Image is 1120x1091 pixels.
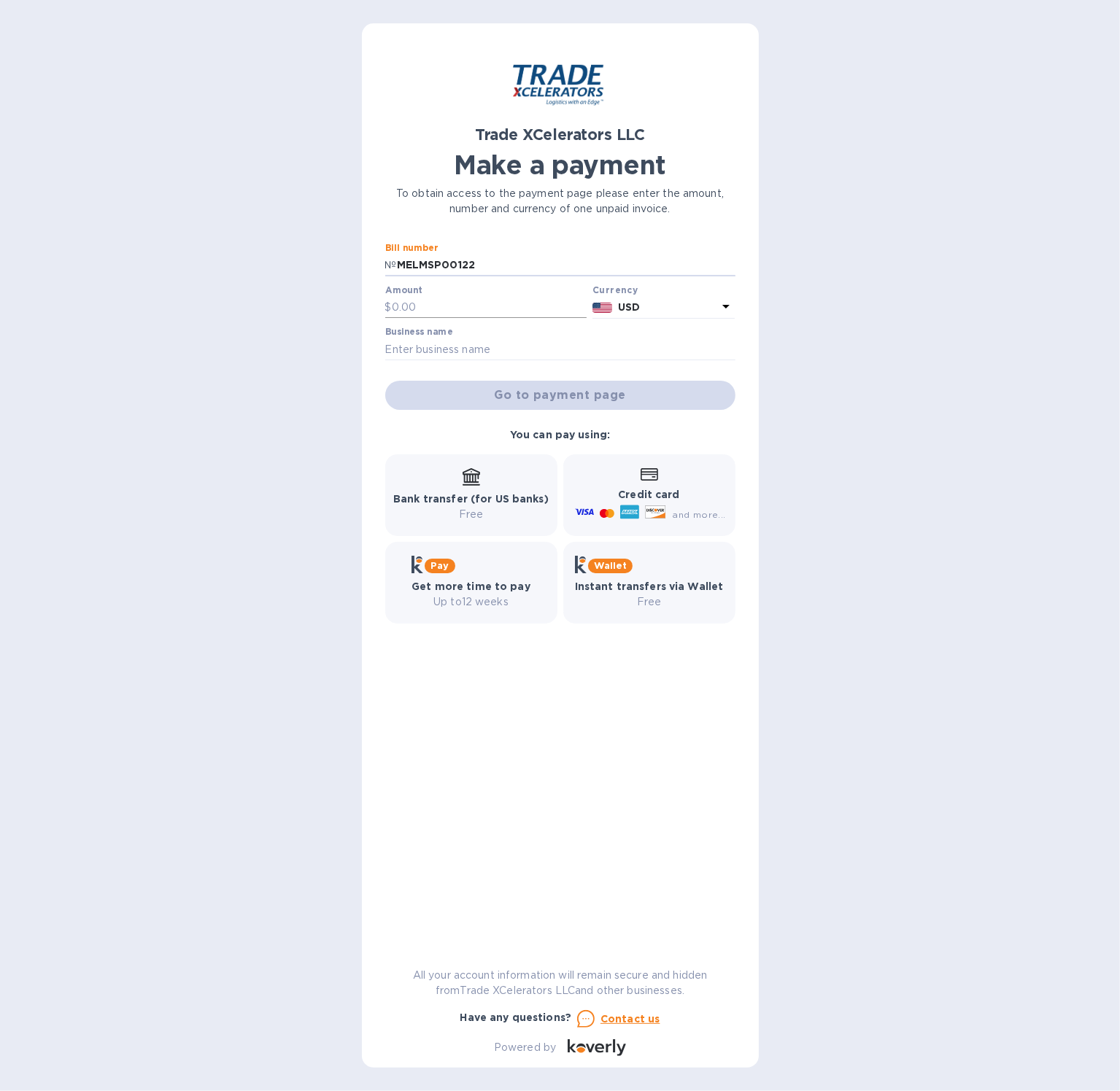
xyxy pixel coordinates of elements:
[385,150,735,180] h1: Make a payment
[385,338,735,360] input: Enter business name
[618,489,679,500] b: Credit card
[393,493,549,505] b: Bank transfer (for US banks)
[494,1040,556,1055] p: Powered by
[592,284,638,295] b: Currency
[412,581,530,592] b: Get more time to pay
[672,509,725,520] span: and more...
[385,968,735,998] p: All your account information will remain secure and hidden from Trade XCelerators LLC and other b...
[575,581,724,592] b: Instant transfers via Wallet
[397,255,735,276] input: Enter bill number
[460,1012,572,1023] b: Have any questions?
[510,429,610,440] b: You can pay using:
[600,1013,660,1025] u: Contact us
[385,328,452,337] label: Business name
[385,286,422,295] label: Amount
[475,125,645,144] b: Trade XCelerators LLC
[385,300,392,315] p: $
[385,257,397,273] p: №
[430,560,449,571] b: Pay
[412,594,530,610] p: Up to 12 weeks
[392,297,587,319] input: 0.00
[385,186,735,217] p: To obtain access to the payment page please enter the amount, number and currency of one unpaid i...
[393,507,549,522] p: Free
[385,244,438,253] label: Bill number
[575,594,724,610] p: Free
[592,303,612,313] img: USD
[594,560,627,571] b: Wallet
[618,301,640,313] b: USD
